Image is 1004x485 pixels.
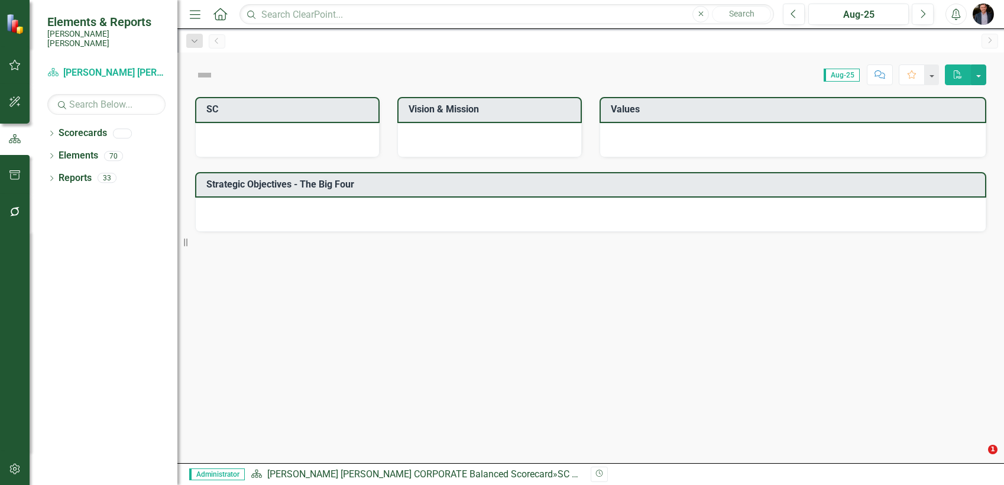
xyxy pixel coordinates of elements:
h3: Strategic Objectives - The Big Four [206,179,979,190]
span: Search [729,9,754,18]
input: Search Below... [47,94,166,115]
div: SC Corporate - Welcome to ClearPoint [558,468,714,480]
a: Elements [59,149,98,163]
img: ClearPoint Strategy [6,14,27,34]
a: Scorecards [59,127,107,140]
iframe: Intercom live chat [964,445,992,473]
span: Elements & Reports [47,15,166,29]
img: Chris Amodeo [973,4,994,25]
h3: Values [611,104,979,115]
span: Aug-25 [824,69,860,82]
img: Not Defined [195,66,214,85]
div: Aug-25 [812,8,905,22]
div: 70 [104,151,123,161]
input: Search ClearPoint... [239,4,774,25]
div: 33 [98,173,116,183]
button: Aug-25 [808,4,909,25]
a: [PERSON_NAME] [PERSON_NAME] CORPORATE Balanced Scorecard [267,468,553,480]
h3: SC [206,104,373,115]
a: Reports [59,172,92,185]
button: Search [712,6,771,22]
div: » [251,468,582,481]
small: [PERSON_NAME] [PERSON_NAME] [47,29,166,48]
span: Administrator [189,468,245,480]
a: [PERSON_NAME] [PERSON_NAME] CORPORATE Balanced Scorecard [47,66,166,80]
span: 1 [988,445,997,454]
h3: Vision & Mission [409,104,575,115]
